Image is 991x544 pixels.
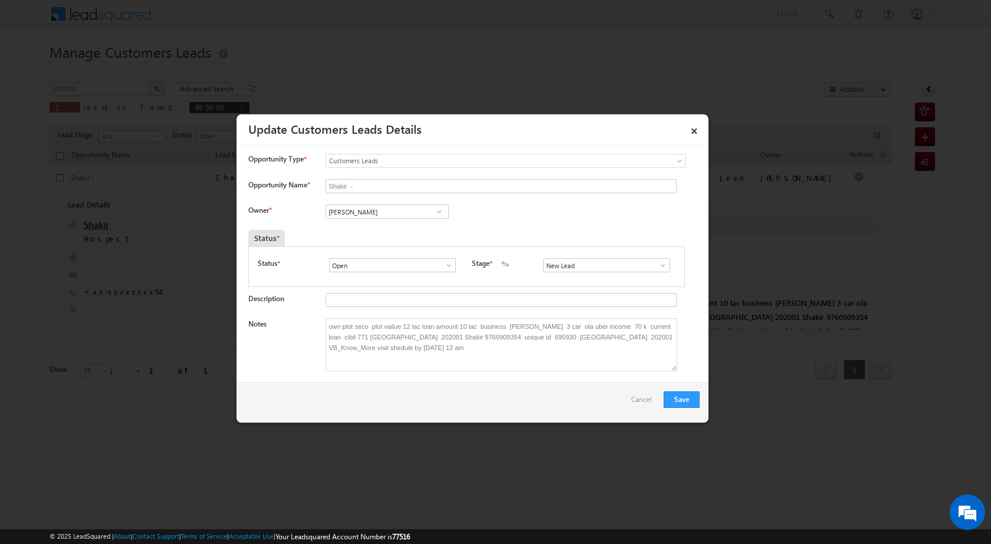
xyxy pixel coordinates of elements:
a: Show All Items [652,259,667,271]
span: Customers Leads [326,156,638,166]
div: Chat with us now [61,62,198,77]
a: Customers Leads [326,154,686,168]
em: Start Chat [160,363,214,379]
input: Type to Search [326,205,449,219]
input: Type to Search [543,258,670,272]
a: Show All Items [438,259,453,271]
label: Owner [248,206,271,215]
a: Acceptable Use [229,532,274,540]
img: d_60004797649_company_0_60004797649 [20,62,50,77]
a: Contact Support [133,532,179,540]
a: About [114,532,131,540]
label: Status [258,258,277,269]
a: Show All Items [432,206,447,217]
a: × [684,118,704,139]
div: Minimize live chat window [193,6,222,34]
label: Description [248,294,284,303]
a: Terms of Service [181,532,227,540]
textarea: Type your message and hit 'Enter' [15,109,215,353]
div: Status [248,230,285,246]
button: Save [664,391,700,408]
label: Opportunity Name [248,180,310,189]
span: Opportunity Type [248,154,304,164]
label: Stage [472,258,490,269]
span: © 2025 LeadSquared | | | | | [50,531,410,542]
a: Cancel [631,391,658,414]
input: Type to Search [329,258,456,272]
span: 77516 [392,532,410,541]
a: Update Customers Leads Details [248,120,422,137]
span: Your Leadsquared Account Number is [275,532,410,541]
label: Notes [248,319,267,328]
